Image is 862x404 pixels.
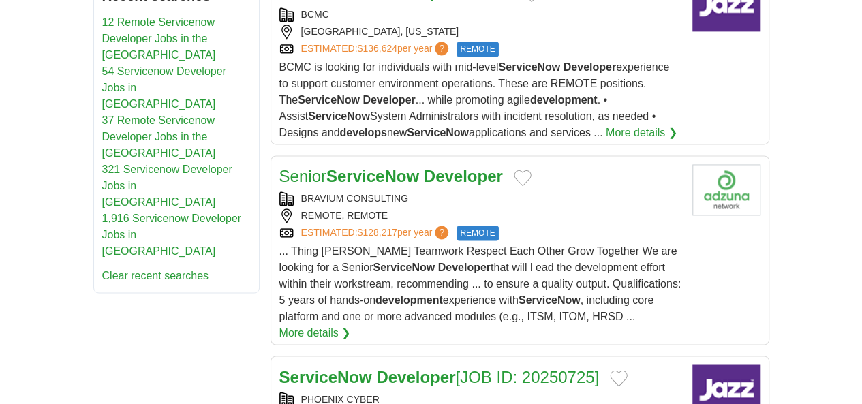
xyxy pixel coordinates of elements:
span: $128,217 [357,227,397,238]
strong: ServiceNow [373,262,435,273]
a: 12 Remote Servicenow Developer Jobs in the [GEOGRAPHIC_DATA] [102,16,216,61]
a: 1,916 Servicenow Developer Jobs in [GEOGRAPHIC_DATA] [102,213,242,257]
strong: Developer [564,61,616,73]
div: REMOTE, REMOTE [279,208,681,223]
strong: ServiceNow [298,94,360,106]
span: REMOTE [457,42,498,57]
a: More details ❯ [279,325,351,341]
a: ESTIMATED:$136,624per year? [301,42,452,57]
strong: Developer [424,167,503,185]
strong: Developer [376,367,455,386]
strong: ServiceNow [519,294,581,306]
div: [GEOGRAPHIC_DATA], [US_STATE] [279,25,681,39]
a: 321 Servicenow Developer Jobs in [GEOGRAPHIC_DATA] [102,164,232,208]
a: Clear recent searches [102,270,209,281]
div: BCMC [279,7,681,22]
span: BCMC is looking for individuals with mid-level experience to support customer environment operati... [279,61,670,138]
strong: develops [339,127,386,138]
strong: ServiceNow [326,167,419,185]
strong: ServiceNow [308,110,370,122]
button: Add to favorite jobs [514,170,532,186]
strong: development [530,94,598,106]
a: SeniorServiceNow Developer [279,167,503,185]
a: More details ❯ [606,125,677,141]
img: Company logo [692,164,760,215]
span: ? [435,226,448,239]
span: ? [435,42,448,55]
a: 37 Remote Servicenow Developer Jobs in the [GEOGRAPHIC_DATA] [102,114,216,159]
a: ESTIMATED:$128,217per year? [301,226,452,240]
strong: Developer [438,262,491,273]
strong: ServiceNow [279,367,372,386]
a: ServiceNow Developer[JOB ID: 20250725] [279,367,600,386]
span: ... Thing [PERSON_NAME] Teamwork Respect Each Other Grow Together We are looking for a Senior tha... [279,245,681,322]
div: BRAVIUM CONSULTING [279,191,681,206]
strong: ServiceNow [407,127,469,138]
strong: development [375,294,443,306]
strong: ServiceNow [498,61,560,73]
button: Add to favorite jobs [610,370,628,386]
span: $136,624 [357,43,397,54]
a: 54 Servicenow Developer Jobs in [GEOGRAPHIC_DATA] [102,65,226,110]
span: REMOTE [457,226,498,240]
strong: Developer [363,94,415,106]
